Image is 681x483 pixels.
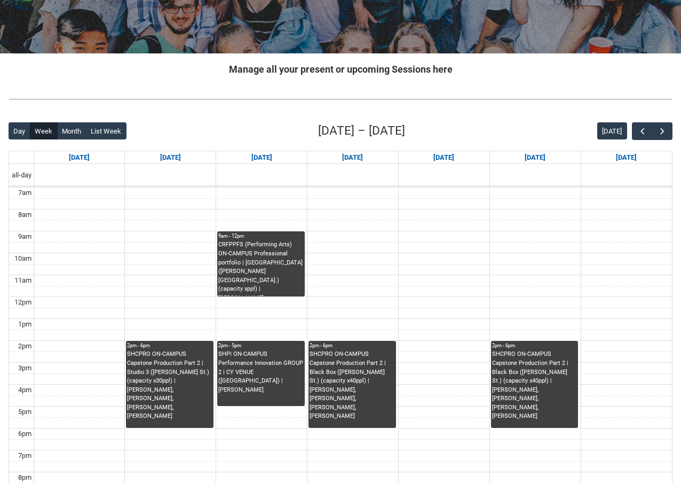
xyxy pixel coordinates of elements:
[16,450,34,461] div: 7pm
[12,297,34,308] div: 12pm
[218,232,304,240] div: 9am - 12pm
[597,122,627,139] button: [DATE]
[16,231,34,242] div: 9am
[632,122,652,140] button: Previous Week
[310,342,395,349] div: 2pm - 6pm
[16,319,34,330] div: 1pm
[16,429,34,439] div: 6pm
[16,188,34,198] div: 7am
[310,350,395,421] div: SHCPRO ON-CAMPUS Capstone Production Part 2 | Black Box ([PERSON_NAME] St.) (capacity x40ppl) | [...
[522,151,548,164] a: Go to September 19, 2025
[10,170,34,181] span: all-day
[218,342,304,349] div: 2pm - 5pm
[86,122,126,139] button: List Week
[249,151,274,164] a: Go to September 16, 2025
[57,122,86,139] button: Month
[127,342,212,349] div: 2pm - 6pm
[9,94,672,105] img: REDU_GREY_LINE
[652,122,672,140] button: Next Week
[12,275,34,286] div: 11am
[318,122,405,140] h2: [DATE] – [DATE]
[431,151,456,164] a: Go to September 18, 2025
[16,341,34,352] div: 2pm
[158,151,183,164] a: Go to September 15, 2025
[16,472,34,483] div: 8pm
[9,122,30,139] button: Day
[340,151,365,164] a: Go to September 17, 2025
[16,385,34,395] div: 4pm
[492,342,577,349] div: 2pm - 6pm
[16,209,34,220] div: 8am
[218,350,304,394] div: SHPI ON-CAMPUS Performance Innovation GROUP 2 | CY VENUE ([GEOGRAPHIC_DATA]) | [PERSON_NAME]
[67,151,92,164] a: Go to September 14, 2025
[12,253,34,264] div: 10am
[9,62,672,76] h2: Manage all your present or upcoming Sessions here
[16,363,34,373] div: 3pm
[127,350,212,421] div: SHCPRO ON-CAMPUS Capstone Production Part 2 | Studio 3 ([PERSON_NAME] St.) (capacity x30ppl) | [P...
[16,407,34,417] div: 5pm
[492,350,577,421] div: SHCPRO ON-CAMPUS Capstone Production Part 2 | Black Box ([PERSON_NAME] St.) (capacity x40ppl) | [...
[614,151,639,164] a: Go to September 20, 2025
[30,122,58,139] button: Week
[218,240,304,296] div: CRFPPFS (Performing Arts) ON-CAMPUS Professional portfolio | [GEOGRAPHIC_DATA] ([PERSON_NAME][GEO...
